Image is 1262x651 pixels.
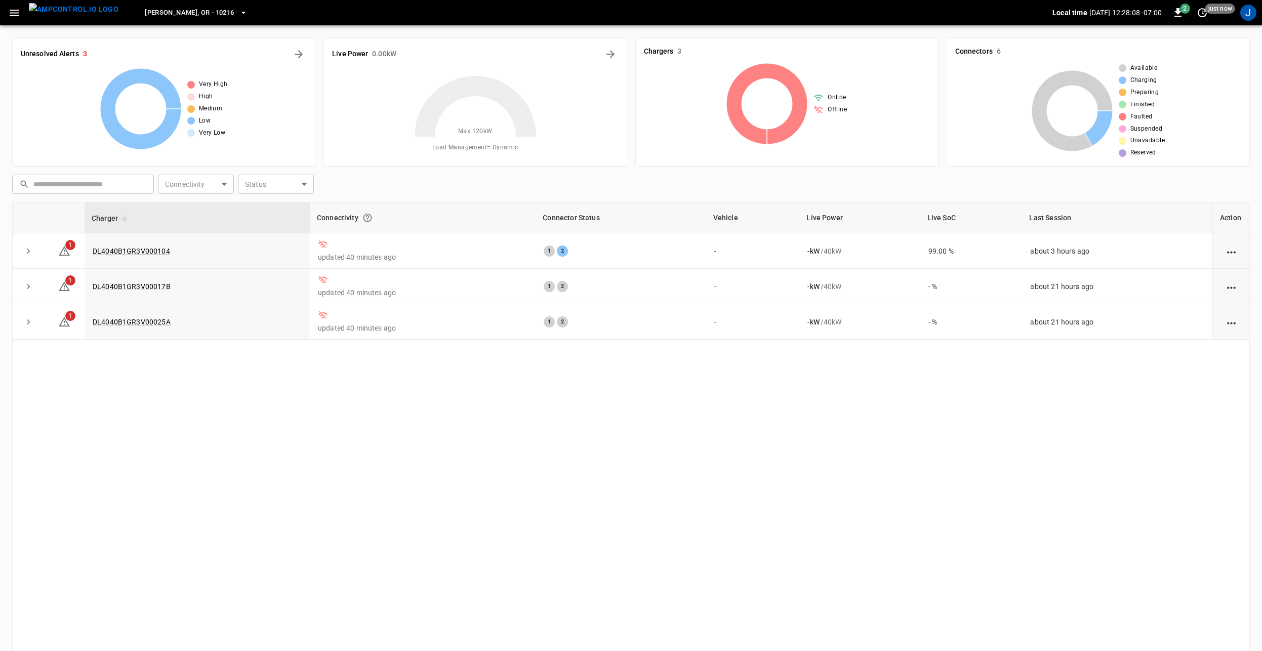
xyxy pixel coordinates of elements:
[318,323,527,333] p: updated 40 minutes ago
[318,252,527,262] p: updated 40 minutes ago
[93,247,170,255] a: DL4040B1GR3V000104
[828,105,847,115] span: Offline
[807,317,819,327] p: - kW
[1130,100,1155,110] span: Finished
[317,209,528,227] div: Connectivity
[83,49,87,60] h6: 3
[199,92,213,102] span: High
[557,246,568,257] div: 2
[544,316,555,328] div: 1
[1022,233,1212,269] td: about 3 hours ago
[920,202,1023,233] th: Live SoC
[29,3,118,16] img: ampcontrol.io logo
[1130,136,1165,146] span: Unavailable
[1225,246,1238,256] div: action cell options
[1022,202,1212,233] th: Last Session
[21,243,36,259] button: expand row
[1130,148,1156,158] span: Reserved
[58,281,70,290] a: 1
[544,246,555,257] div: 1
[199,104,222,114] span: Medium
[1130,75,1157,86] span: Charging
[21,49,79,60] h6: Unresolved Alerts
[199,79,228,90] span: Very High
[644,46,674,57] h6: Chargers
[358,209,377,227] button: Connection between the charger and our software.
[65,240,75,250] span: 1
[706,233,800,269] td: -
[1130,112,1153,122] span: Faulted
[807,281,912,292] div: / 40 kW
[1212,202,1249,233] th: Action
[920,304,1023,340] td: - %
[93,318,171,326] a: DL4040B1GR3V00025A
[807,317,912,327] div: / 40 kW
[318,288,527,298] p: updated 40 minutes ago
[1225,281,1238,292] div: action cell options
[706,202,800,233] th: Vehicle
[1130,88,1159,98] span: Preparing
[199,128,225,138] span: Very Low
[1089,8,1162,18] p: [DATE] 12:28:08 -07:00
[1205,4,1235,14] span: just now
[65,311,75,321] span: 1
[807,246,819,256] p: - kW
[706,269,800,304] td: -
[145,7,234,19] span: [PERSON_NAME], OR - 10216
[65,275,75,286] span: 1
[458,127,493,137] span: Max. 120 kW
[557,281,568,292] div: 2
[1225,317,1238,327] div: action cell options
[557,316,568,328] div: 2
[828,93,846,103] span: Online
[807,281,819,292] p: - kW
[1022,304,1212,340] td: about 21 hours ago
[141,3,251,23] button: [PERSON_NAME], OR - 10216
[677,46,681,57] h6: 3
[1194,5,1210,21] button: set refresh interval
[1130,63,1158,73] span: Available
[291,46,307,62] button: All Alerts
[920,233,1023,269] td: 99.00 %
[21,279,36,294] button: expand row
[799,202,920,233] th: Live Power
[199,116,211,126] span: Low
[1180,4,1190,14] span: 2
[92,212,131,224] span: Charger
[1022,269,1212,304] td: about 21 hours ago
[93,282,171,291] a: DL4040B1GR3V00017B
[920,269,1023,304] td: - %
[432,143,518,153] span: Load Management = Dynamic
[807,246,912,256] div: / 40 kW
[997,46,1001,57] h6: 6
[536,202,706,233] th: Connector Status
[955,46,993,57] h6: Connectors
[544,281,555,292] div: 1
[602,46,619,62] button: Energy Overview
[1052,8,1087,18] p: Local time
[1240,5,1256,21] div: profile-icon
[372,49,396,60] h6: 0.00 kW
[1130,124,1163,134] span: Suspended
[21,314,36,330] button: expand row
[332,49,368,60] h6: Live Power
[58,246,70,254] a: 1
[706,304,800,340] td: -
[58,317,70,325] a: 1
